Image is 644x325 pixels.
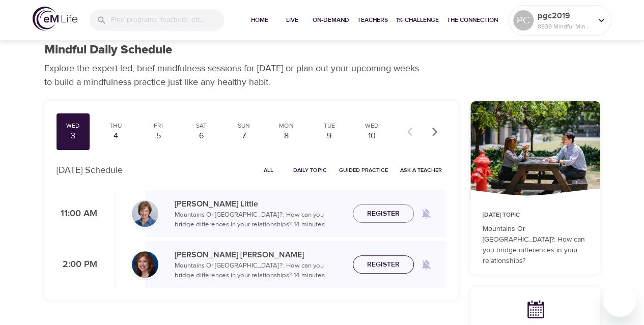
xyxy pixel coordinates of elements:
div: 4 [103,130,128,142]
span: Remind me when a class goes live every Wednesday at 11:00 AM [414,201,438,226]
div: Wed [359,122,385,130]
img: Kerry_Little_Headshot_min.jpg [132,200,158,227]
div: PC [513,10,534,31]
p: [DATE] Schedule [57,163,123,177]
p: Mountains Or [GEOGRAPHIC_DATA]?: How can you bridge differences in your relationships? [483,224,588,267]
div: 10 [359,130,385,142]
div: Fri [146,122,171,130]
p: Mountains Or [GEOGRAPHIC_DATA]?: How can you bridge differences in your relationships? · 14 minutes [175,261,345,281]
div: 9 [317,130,342,142]
span: 1% Challenge [396,15,439,25]
img: logo [33,7,77,31]
div: 6 [188,130,214,142]
span: Teachers [357,15,388,25]
span: Register [367,208,400,220]
p: [PERSON_NAME] Little [175,198,345,210]
span: Register [367,258,400,271]
p: 8939 Mindful Minutes [538,22,592,31]
button: Register [353,204,414,223]
img: Elaine_Smookler-min.jpg [132,251,158,278]
button: Ask a Teacher [396,162,446,178]
span: On-Demand [313,15,349,25]
button: All [253,162,285,178]
span: Ask a Teacher [400,165,442,175]
div: 5 [146,130,171,142]
input: Find programs, teachers, etc... [111,9,224,31]
span: Live [280,15,304,25]
p: Mountains Or [GEOGRAPHIC_DATA]?: How can you bridge differences in your relationships? · 14 minutes [175,210,345,230]
button: Guided Practice [335,162,392,178]
button: Daily Topic [289,162,331,178]
span: Guided Practice [339,165,388,175]
div: 7 [231,130,257,142]
div: Mon [274,122,299,130]
div: Wed [61,122,86,130]
span: Daily Topic [293,165,327,175]
div: 8 [274,130,299,142]
p: Explore the expert-led, brief mindfulness sessions for [DATE] or plan out your upcoming weeks to ... [44,62,426,89]
button: Register [353,255,414,274]
h1: Mindful Daily Schedule [44,43,172,57]
span: All [257,165,281,175]
span: Home [247,15,272,25]
span: Remind me when a class goes live every Wednesday at 2:00 PM [414,252,438,277]
div: Sat [188,122,214,130]
p: [DATE] Topic [483,211,588,220]
div: Sun [231,122,257,130]
div: 3 [61,130,86,142]
p: [PERSON_NAME] [PERSON_NAME] [175,249,345,261]
p: 2:00 PM [57,258,97,272]
span: The Connection [447,15,498,25]
iframe: Button to launch messaging window [603,284,636,317]
div: Thu [103,122,128,130]
div: Tue [317,122,342,130]
p: pgc2019 [538,10,592,22]
p: 11:00 AM [57,207,97,221]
